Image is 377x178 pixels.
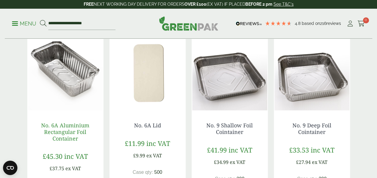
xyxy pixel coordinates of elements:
span: £34.99 [214,159,229,165]
a: 0 [358,19,365,28]
span: £37.75 [49,165,64,172]
img: GreenPak Supplies [159,16,218,31]
span: ex VAT [312,159,328,165]
a: No. 9 Shallow Foil Cointainer [206,122,253,135]
span: 0 [363,17,369,23]
span: 216 [320,21,326,26]
span: £9.99 [133,152,145,159]
span: reviews [326,21,341,26]
a: No. 6A Lid [134,122,161,129]
span: inc VAT [229,145,252,154]
img: REVIEWS.io [236,22,262,26]
button: Open CMP widget [3,161,17,175]
i: My Account [346,21,354,27]
p: Menu [12,20,36,27]
span: inc VAT [311,145,334,154]
span: ex VAT [65,165,81,172]
span: £45.30 [43,152,62,161]
span: Case qty: [133,170,153,175]
img: 0813POLY-High [109,35,186,110]
img: NO 6 [27,35,103,110]
span: Based on [302,21,320,26]
span: ex VAT [230,159,245,165]
span: inc VAT [64,152,88,161]
a: No. 9 Deep Foil Cointainer [292,122,331,135]
img: 3010051 No.9 Deep Foil Container [274,35,350,110]
a: See T&C's [274,2,294,7]
strong: FREE [84,2,94,7]
span: 500 [154,170,162,175]
img: 3010050 No.9 Shallow Foil Container [192,35,268,110]
span: £33.53 [289,145,309,154]
span: £41.99 [207,145,227,154]
span: £11.99 [125,139,145,148]
span: inc VAT [146,139,170,148]
span: £27.94 [296,159,311,165]
span: 4.8 [295,21,302,26]
a: No. 6A Aluminium Rectangular Foil Container [41,122,89,142]
div: 4.79 Stars [265,21,292,26]
strong: BEFORE 2 pm [245,2,272,7]
a: Menu [12,20,36,26]
strong: OVER £100 [184,2,206,7]
span: ex VAT [146,152,162,159]
i: Cart [358,21,365,27]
